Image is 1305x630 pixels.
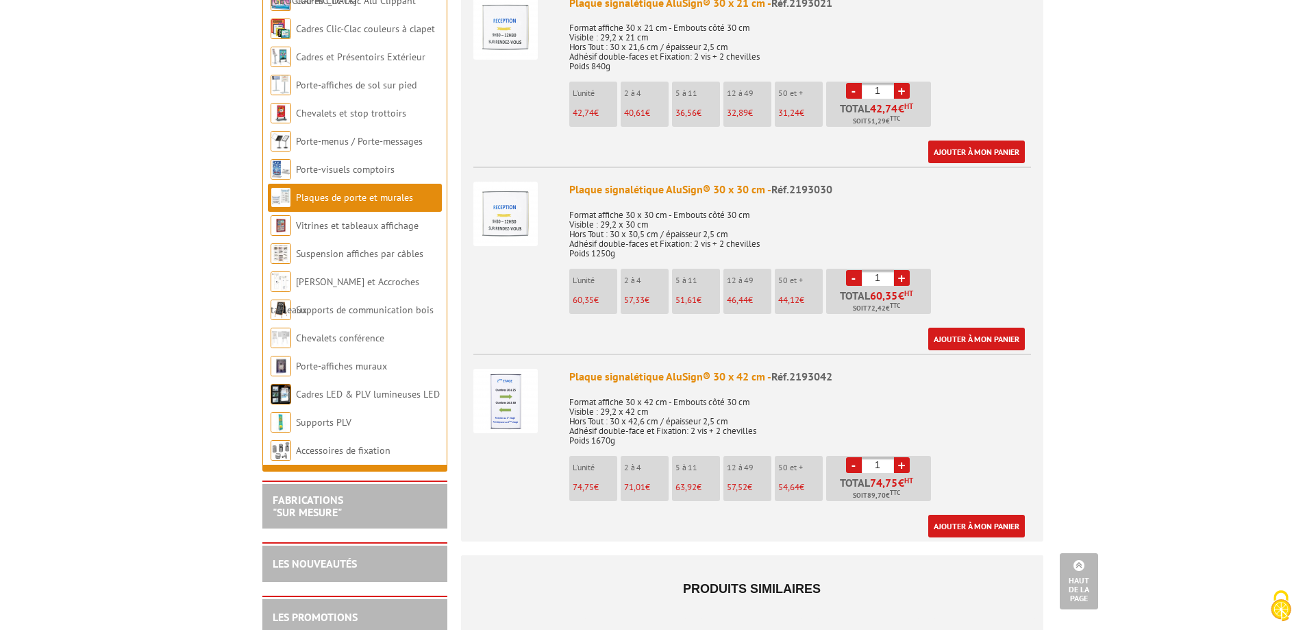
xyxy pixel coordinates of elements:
span: 54,64 [778,481,799,493]
sup: TTC [890,489,900,496]
span: 36,56 [675,107,697,119]
img: Cadres et Présentoirs Extérieur [271,47,291,67]
a: Porte-menus / Porte-messages [296,135,423,147]
button: Cookies (fenêtre modale) [1257,583,1305,630]
p: 5 à 11 [675,463,720,472]
p: 50 et + [778,88,823,98]
p: L'unité [573,88,617,98]
sup: TTC [890,114,900,122]
img: Accessoires de fixation [271,440,291,461]
img: Porte-menus / Porte-messages [271,131,291,152]
span: Soit € [853,303,900,314]
span: 40,61 [624,107,645,119]
span: Réf.2193030 [771,182,832,196]
p: € [573,108,617,118]
img: Chevalets conférence [271,328,291,348]
img: Plaque signalétique AluSign® 30 x 42 cm [473,369,538,433]
span: Soit € [853,116,900,127]
img: Vitrines et tableaux affichage [271,215,291,236]
span: 44,12 [778,294,799,306]
p: € [675,483,720,492]
span: 60,35 [573,294,594,306]
a: - [846,270,862,286]
span: 32,89 [727,107,748,119]
span: 42,74 [573,107,594,119]
a: + [894,457,910,473]
img: Supports PLV [271,412,291,433]
a: [PERSON_NAME] et Accroches tableaux [271,276,419,316]
span: 31,24 [778,107,799,119]
p: 50 et + [778,276,823,285]
p: Total [830,477,931,501]
img: Plaques de porte et murales [271,187,291,208]
a: Cadres LED & PLV lumineuses LED [296,388,440,400]
a: LES PROMOTIONS [273,610,358,624]
p: € [727,108,771,118]
a: Cadres Clic-Clac couleurs à clapet [296,23,435,35]
a: Chevalets conférence [296,332,384,344]
a: Haut de la page [1060,553,1098,609]
a: LES NOUVEAUTÉS [273,557,357,570]
p: Total [830,103,931,127]
a: Suspension affiches par câbles [296,247,423,260]
span: € [898,477,904,488]
a: Ajouter à mon panier [928,328,1025,350]
a: Supports de communication bois [296,304,434,316]
p: € [778,483,823,492]
p: € [778,108,823,118]
img: Porte-affiches muraux [271,356,291,376]
span: 46,44 [727,294,748,306]
p: € [624,108,669,118]
p: 2 à 4 [624,276,669,285]
span: 51,29 [867,116,886,127]
p: € [624,295,669,305]
span: 89,70 [867,490,886,501]
div: Plaque signalétique AluSign® 30 x 30 cm - [569,182,1031,197]
p: € [727,483,771,492]
img: Porte-affiches de sol sur pied [271,75,291,95]
a: Cadres et Présentoirs Extérieur [296,51,425,63]
span: 63,92 [675,481,697,493]
span: 57,33 [624,294,645,306]
p: 5 à 11 [675,88,720,98]
a: - [846,83,862,99]
a: Plaques de porte et murales [296,191,413,204]
p: 2 à 4 [624,463,669,472]
a: Chevalets et stop trottoirs [296,107,406,119]
p: 12 à 49 [727,88,771,98]
img: Plaque signalétique AluSign® 30 x 30 cm [473,182,538,246]
img: Cadres Clic-Clac couleurs à clapet [271,19,291,39]
p: € [573,295,617,305]
p: € [573,483,617,492]
span: € [898,290,904,301]
img: Cimaises et Accroches tableaux [271,271,291,292]
span: 74,75 [870,477,898,488]
a: Ajouter à mon panier [928,515,1025,537]
img: Chevalets et stop trottoirs [271,103,291,123]
span: 60,35 [870,290,898,301]
a: + [894,83,910,99]
a: + [894,270,910,286]
sup: HT [904,289,913,298]
p: 2 à 4 [624,88,669,98]
p: L'unité [573,463,617,472]
sup: HT [904,101,913,111]
p: Format affiche 30 x 30 cm - Embouts côté 30 cm Visible : 29,2 x 30 cm Hors Tout : 30 x 30,5 cm / ... [569,201,1031,258]
span: 51,61 [675,294,697,306]
img: Porte-visuels comptoirs [271,159,291,180]
a: Porte-affiches de sol sur pied [296,79,417,91]
p: Format affiche 30 x 21 cm - Embouts côté 30 cm Visible : 29,2 x 21 cm Hors Tout : 30 x 21,6 cm / ... [569,14,1031,71]
a: Vitrines et tableaux affichage [296,219,419,232]
span: 72,42 [867,303,886,314]
a: Porte-affiches muraux [296,360,387,372]
p: € [675,295,720,305]
span: 74,75 [573,481,594,493]
a: Accessoires de fixation [296,444,390,457]
p: € [675,108,720,118]
sup: HT [904,476,913,485]
p: 12 à 49 [727,463,771,472]
p: € [727,295,771,305]
a: Porte-visuels comptoirs [296,163,395,175]
a: Ajouter à mon panier [928,141,1025,163]
p: Total [830,290,931,314]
